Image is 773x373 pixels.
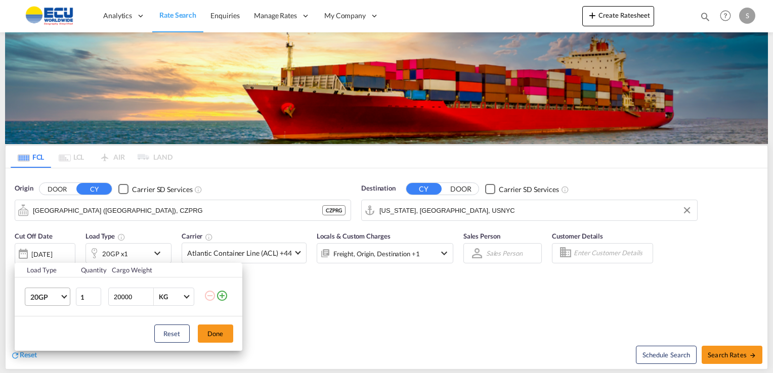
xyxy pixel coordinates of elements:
input: Enter Weight [113,288,153,305]
span: 20GP [30,292,60,302]
div: Cargo Weight [112,265,198,274]
button: Done [198,324,233,343]
th: Quantity [75,263,106,277]
button: Reset [154,324,190,343]
md-icon: icon-minus-circle-outline [204,290,216,302]
md-select: Choose: 20GP [25,288,70,306]
md-icon: icon-plus-circle-outline [216,290,228,302]
input: Qty [76,288,101,306]
div: KG [159,293,168,301]
th: Load Type [15,263,75,277]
